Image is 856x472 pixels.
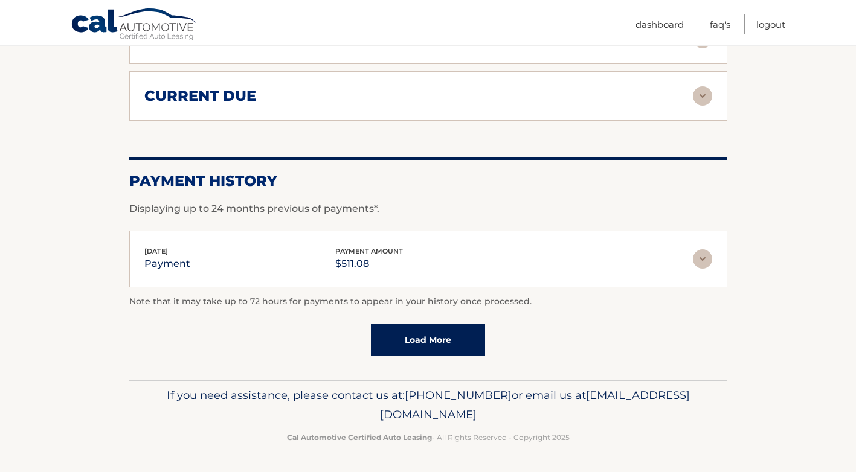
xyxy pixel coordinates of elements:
[335,255,403,272] p: $511.08
[129,172,727,190] h2: Payment History
[335,247,403,255] span: payment amount
[144,247,168,255] span: [DATE]
[137,386,719,424] p: If you need assistance, please contact us at: or email us at
[287,433,432,442] strong: Cal Automotive Certified Auto Leasing
[710,14,730,34] a: FAQ's
[137,431,719,444] p: - All Rights Reserved - Copyright 2025
[756,14,785,34] a: Logout
[144,87,256,105] h2: current due
[693,86,712,106] img: accordion-rest.svg
[144,255,190,272] p: payment
[129,295,727,309] p: Note that it may take up to 72 hours for payments to appear in your history once processed.
[71,8,198,43] a: Cal Automotive
[380,388,690,421] span: [EMAIL_ADDRESS][DOMAIN_NAME]
[636,14,684,34] a: Dashboard
[129,202,727,216] p: Displaying up to 24 months previous of payments*.
[405,388,512,402] span: [PHONE_NUMBER]
[693,249,712,269] img: accordion-rest.svg
[371,324,485,356] a: Load More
